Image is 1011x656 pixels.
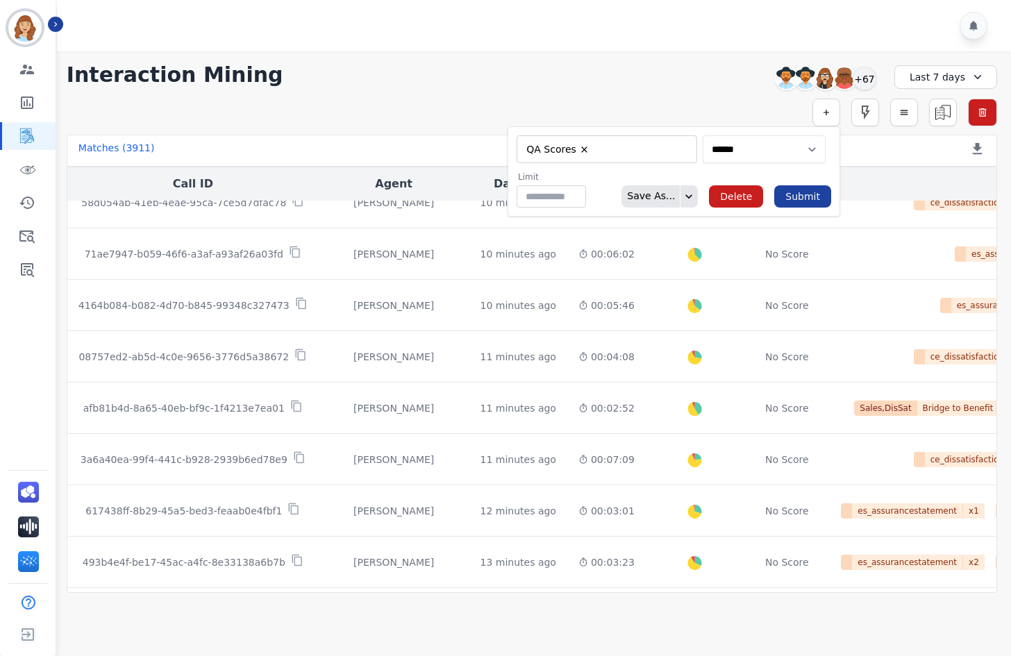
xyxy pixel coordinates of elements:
[481,247,556,261] div: 10 minutes ago
[330,196,458,210] div: [PERSON_NAME]
[330,247,458,261] div: [PERSON_NAME]
[481,350,556,364] div: 11 minutes ago
[78,350,289,364] p: 08757ed2-ab5d-4c0e-9656-3776d5a38672
[579,144,590,155] button: Remove QA Scores
[81,453,287,466] p: 3a6a40ea-99f4-441c-b928-2939b6ed78e9
[765,350,809,364] div: No Score
[963,555,985,570] span: x 2
[83,401,285,415] p: afb81b4d-8a65-40eb-bf9c-1f4213e7ea01
[494,176,543,192] button: Date
[375,176,412,192] button: Agent
[330,298,458,312] div: [PERSON_NAME]
[481,453,556,466] div: 11 minutes ago
[67,62,283,87] h1: Interaction Mining
[481,504,556,518] div: 12 minutes ago
[765,555,809,569] div: No Score
[774,185,831,208] button: Submit
[621,185,675,208] div: Save As...
[330,350,458,364] div: [PERSON_NAME]
[709,185,763,208] button: Delete
[963,503,985,519] span: x 1
[330,401,458,415] div: [PERSON_NAME]
[85,504,282,518] p: 617438ff-8b29-45a5-bed3-feaab0e4fbf1
[578,298,635,312] div: 00:05:46
[765,298,809,312] div: No Score
[853,67,876,90] div: +67
[578,504,635,518] div: 00:03:01
[917,401,1000,416] span: Bridge to Benefit
[765,453,809,466] div: No Score
[78,298,290,312] p: 4164b084-b082-4d70-b845-99348c327473
[578,401,635,415] div: 00:02:52
[854,401,917,416] span: Sales,DisSat
[578,453,635,466] div: 00:07:09
[765,401,809,415] div: No Score
[481,401,556,415] div: 11 minutes ago
[85,247,283,261] p: 71ae7947-b059-46f6-a3af-a93af26a03fd
[522,143,594,156] li: QA Scores
[520,141,688,158] ul: selected options
[330,555,458,569] div: [PERSON_NAME]
[518,171,586,183] label: Limit
[578,350,635,364] div: 00:04:08
[578,247,635,261] div: 00:06:02
[578,555,635,569] div: 00:03:23
[852,503,963,519] span: es_assurancestatement
[83,555,285,569] p: 493b4e4f-be17-45ac-a4fc-8e33138a6b7b
[173,176,213,192] button: Call ID
[78,141,155,160] div: Matches ( 3911 )
[765,247,809,261] div: No Score
[481,196,556,210] div: 10 minutes ago
[330,504,458,518] div: [PERSON_NAME]
[481,298,556,312] div: 10 minutes ago
[852,555,963,570] span: es_assurancestatement
[81,196,286,210] p: 58d054ab-41eb-4eae-95ca-7ce5d7dfac78
[481,555,556,569] div: 13 minutes ago
[330,453,458,466] div: [PERSON_NAME]
[765,504,809,518] div: No Score
[8,11,42,44] img: Bordered avatar
[894,65,997,89] div: Last 7 days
